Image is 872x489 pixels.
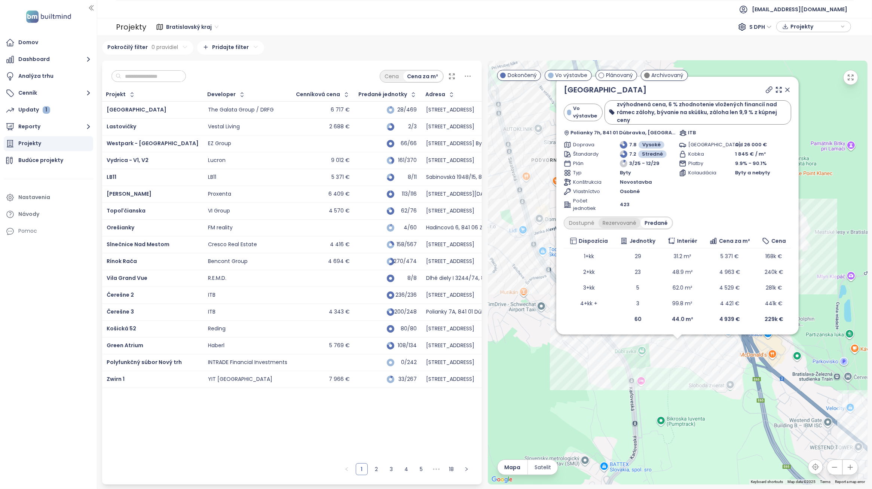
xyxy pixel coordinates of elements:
[573,169,601,177] span: Typ
[564,264,614,280] td: 2+kk
[18,226,37,236] div: Pomoc
[107,342,143,349] span: Green Atrium
[614,248,662,264] td: 29
[398,225,417,230] div: 4/60
[398,192,417,196] div: 113/116
[642,141,661,149] span: Vysoké
[573,150,601,158] span: Štandardy
[107,190,152,198] a: [PERSON_NAME]
[4,190,93,205] a: Nastavenia
[18,71,53,81] div: Analýza trhu
[426,309,557,315] div: Polianky 7A, 841 01 Dúbravka, [GEOGRAPHIC_DATA]
[208,258,248,265] div: Bencont Group
[766,284,782,291] span: 281k €
[426,258,474,265] div: [STREET_ADDRESS]
[329,309,350,315] div: 4 343 €
[398,276,417,281] div: 8/8
[107,257,137,265] a: Rínok Rača
[620,169,631,177] span: Byty
[771,237,786,245] span: Cena
[688,141,716,149] span: [GEOGRAPHIC_DATA]
[564,280,614,296] td: 3+kk
[688,169,716,177] span: Kolaudácia
[208,224,233,231] div: FM reality
[614,264,662,280] td: 23
[398,141,417,146] div: 66/66
[398,360,417,365] div: 0/242
[18,156,63,165] div: Budúce projekty
[688,150,716,158] span: Kobka
[208,92,236,97] div: Developer
[331,107,350,113] div: 6 717 €
[107,241,169,248] a: Slnečnice Nad Mestom
[788,480,816,484] span: Map data ©2025
[426,140,496,147] div: [STREET_ADDRESS] Bystrica
[426,92,446,97] div: Adresa
[197,41,264,55] div: Pridajte filter
[431,463,443,475] li: Nasledujúcich 5 strán
[208,292,215,299] div: ITB
[296,92,340,97] div: Cenníková cena
[102,41,193,55] div: Pokročilý filter
[426,326,474,332] div: [STREET_ADDRESS]
[620,178,652,186] span: Novostavba
[107,375,125,383] a: Zwirn 1
[398,158,417,163] div: 161/370
[107,207,146,214] a: Topoľčianska
[4,153,93,168] a: Budúce projekty
[331,157,350,164] div: 9 012 €
[107,156,149,164] span: Vydrica - V1, V2
[152,43,178,51] span: 0 pravidiel
[107,123,136,130] a: Lastovičky
[573,178,601,186] span: Konštrukcia
[573,160,601,167] span: Plán
[464,467,469,471] span: right
[426,359,474,366] div: [STREET_ADDRESS]
[614,280,662,296] td: 5
[398,309,417,314] div: 200/248
[208,342,224,349] div: Haberl
[107,291,134,299] a: Čerešne 2
[617,101,777,124] b: zvýhodnená cena, 6 % zhodnotenie vložených financií nad rámec zálohy, bývanie na skúšku, záloha l...
[599,218,640,228] div: Rezervované
[426,107,474,113] div: [STREET_ADDRESS]
[107,140,199,147] a: Westpark - [GEOGRAPHIC_DATA]
[18,38,38,47] div: Domov
[107,308,134,315] a: Čerešne 3
[398,242,417,247] div: 158/567
[401,463,413,475] li: 4
[672,315,693,323] b: 44.0 m²
[629,150,636,158] span: 7.2
[107,325,136,332] a: Košická 52
[329,376,350,383] div: 7 966 €
[4,35,93,50] a: Domov
[556,71,588,79] span: Vo výstavbe
[107,224,134,231] span: Orešianky
[341,463,353,475] button: left
[535,463,551,471] span: Satelit
[359,92,407,97] div: Predané jednotky
[208,376,272,383] div: YIT [GEOGRAPHIC_DATA]
[4,119,93,134] button: Reporty
[573,105,598,120] span: Vo výstavbe
[398,175,417,180] div: 8/11
[4,86,93,101] button: Cenník
[329,342,350,349] div: 5 769 €
[620,201,630,208] span: 423
[106,92,126,97] div: Projekt
[629,141,637,149] span: 7.8
[629,160,660,167] span: 3/25 - 12/29
[735,141,767,148] span: Od 26 000 €
[765,268,783,276] span: 240k €
[208,157,226,164] div: Lucron
[426,191,492,198] div: [STREET_ADDRESS][DATE]
[820,480,831,484] a: Terms (opens in new tab)
[504,463,520,471] span: Mapa
[107,274,147,282] a: Vila Grand Vue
